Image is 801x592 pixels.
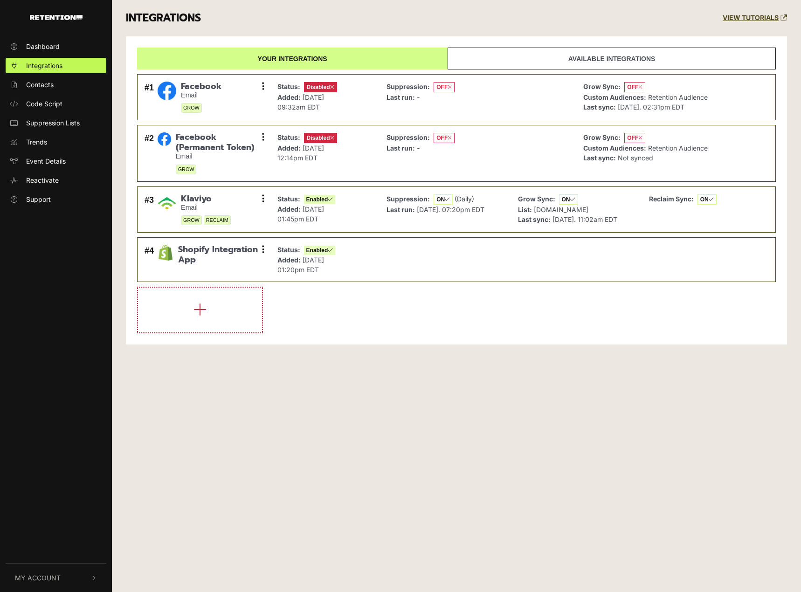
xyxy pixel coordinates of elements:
strong: Added: [277,93,301,101]
span: Suppression Lists [26,118,80,128]
strong: Suppression: [387,133,430,141]
span: - [417,93,420,101]
strong: Custom Audiences: [583,93,646,101]
span: [DATE]. 11:02am EDT [552,215,617,223]
strong: Grow Sync: [583,133,621,141]
span: (Daily) [455,195,474,203]
span: Enabled [304,195,336,204]
strong: Last run: [387,93,415,101]
span: Disabled [304,133,337,143]
span: GROW [181,103,202,113]
span: GROW [181,215,202,225]
strong: Reclaim Sync: [649,195,694,203]
span: OFF [434,82,455,92]
button: My Account [6,564,106,592]
strong: Status: [277,133,300,141]
span: [DATE] 09:32am EDT [277,93,324,111]
strong: Status: [277,195,300,203]
img: Shopify Integration App [158,245,173,261]
strong: Status: [277,83,300,90]
span: Klaviyo [181,194,231,204]
div: #2 [145,132,154,174]
a: Trends [6,134,106,150]
span: Contacts [26,80,54,89]
div: #4 [145,245,154,275]
span: OFF [624,133,645,143]
span: OFF [624,82,645,92]
span: Facebook (Permanent Token) [176,132,263,152]
span: OFF [434,133,455,143]
span: Integrations [26,61,62,70]
strong: Suppression: [387,83,430,90]
a: Dashboard [6,39,106,54]
span: [DATE]. 07:20pm EDT [417,206,484,213]
span: [DATE] 01:45pm EDT [277,205,324,223]
small: Email [181,91,221,99]
strong: Last sync: [583,154,616,162]
strong: Suppression: [387,195,430,203]
span: [DOMAIN_NAME] [534,206,588,213]
strong: Added: [277,256,301,264]
span: - [417,144,420,152]
span: ON [559,194,578,205]
small: Email [176,152,263,160]
span: ON [434,194,453,205]
a: Support [6,192,106,207]
strong: Grow Sync: [583,83,621,90]
span: Event Details [26,156,66,166]
span: Facebook [181,82,221,92]
a: Event Details [6,153,106,169]
strong: Last run: [387,144,415,152]
span: Reactivate [26,175,59,185]
h3: INTEGRATIONS [126,12,201,25]
a: Code Script [6,96,106,111]
span: ON [697,194,717,205]
a: Available integrations [448,48,776,69]
img: Facebook [158,82,176,100]
span: Trends [26,137,47,147]
span: Retention Audience [648,144,708,152]
span: Enabled [304,246,336,255]
strong: Added: [277,144,301,152]
span: Code Script [26,99,62,109]
div: #3 [145,194,154,226]
span: RECLAIM [204,215,231,225]
span: My Account [15,573,61,583]
strong: Grow Sync: [518,195,555,203]
a: Reactivate [6,172,106,188]
strong: Added: [277,205,301,213]
strong: Last sync: [518,215,551,223]
span: Shopify Integration App [178,245,263,265]
div: #1 [145,82,154,113]
span: Dashboard [26,41,60,51]
strong: Status: [277,246,300,254]
span: Not synced [618,154,653,162]
strong: List: [518,206,532,213]
a: Contacts [6,77,106,92]
a: Suppression Lists [6,115,106,131]
strong: Custom Audiences: [583,144,646,152]
small: Email [181,204,231,212]
a: Your integrations [137,48,448,69]
img: Facebook (Permanent Token) [158,132,171,146]
span: Retention Audience [648,93,708,101]
a: VIEW TUTORIALS [723,14,787,22]
strong: Last run: [387,206,415,213]
span: Support [26,194,51,204]
img: Klaviyo [158,194,176,213]
img: Retention.com [30,15,83,20]
span: Disabled [304,82,337,92]
strong: Last sync: [583,103,616,111]
a: Integrations [6,58,106,73]
span: [DATE]. 02:31pm EDT [618,103,684,111]
span: GROW [176,165,197,174]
